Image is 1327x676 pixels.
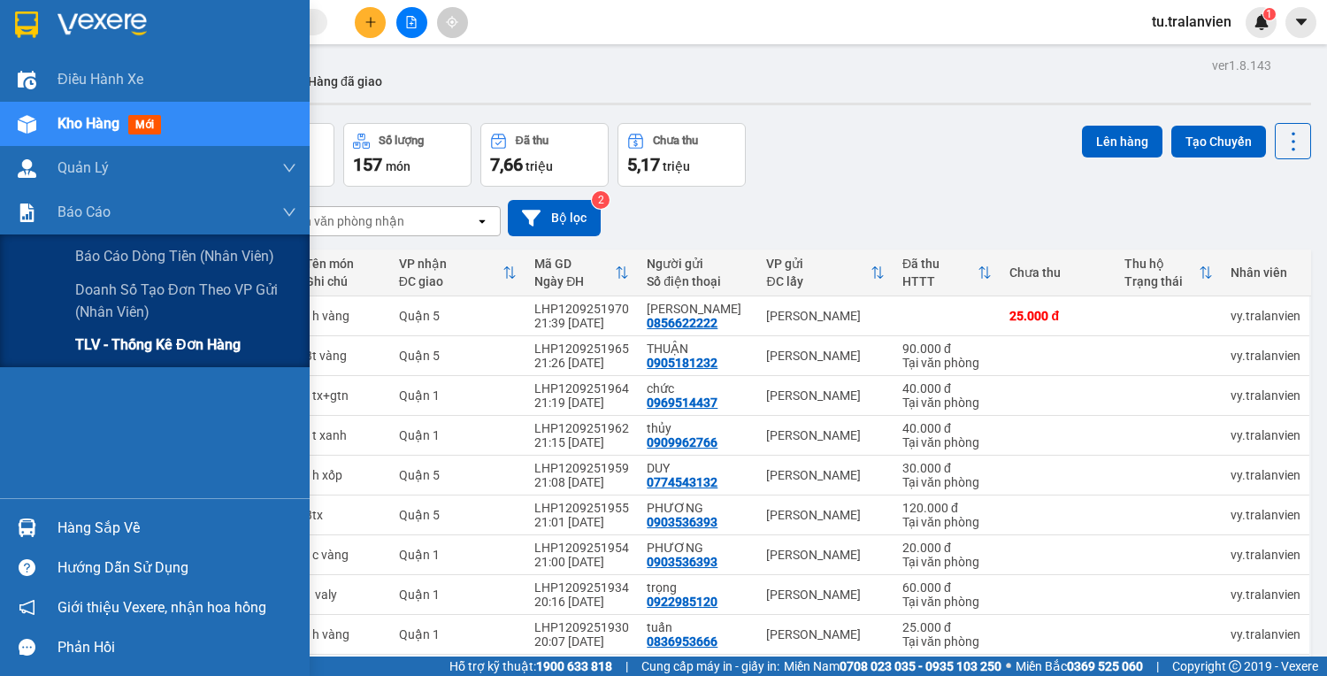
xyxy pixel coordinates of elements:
[902,381,992,396] div: 40.000 đ
[534,435,629,449] div: 21:15 [DATE]
[534,302,629,316] div: LHP1209251970
[647,302,748,316] div: Ty
[1231,627,1300,641] div: vy.tralanvien
[647,342,748,356] div: THUẬN
[647,274,748,288] div: Số điện thoại
[902,356,992,370] div: Tại văn phòng
[534,461,629,475] div: LHP1209251959
[18,71,36,89] img: warehouse-icon
[1254,14,1269,30] img: icon-new-feature
[1124,274,1199,288] div: Trạng thái
[766,468,885,482] div: [PERSON_NAME]
[1156,657,1159,676] span: |
[902,257,978,271] div: Đã thu
[766,627,885,641] div: [PERSON_NAME]
[1231,548,1300,562] div: vy.tralanvien
[902,342,992,356] div: 90.000 đ
[58,596,266,618] span: Giới thiệu Vexere, nhận hoa hồng
[534,580,629,595] div: LHP1209251934
[766,349,885,363] div: [PERSON_NAME]
[305,274,380,288] div: Ghi chú
[1082,126,1162,157] button: Lên hàng
[449,657,612,676] span: Hỗ trợ kỹ thuật:
[647,435,717,449] div: 0909962766
[641,657,779,676] span: Cung cấp máy in - giấy in:
[902,396,992,410] div: Tại văn phòng
[305,257,380,271] div: Tên món
[18,204,36,222] img: solution-icon
[399,274,503,288] div: ĐC giao
[58,115,119,132] span: Kho hàng
[1212,56,1271,75] div: ver 1.8.143
[534,316,629,330] div: 21:39 [DATE]
[534,541,629,555] div: LHP1209251954
[364,16,377,28] span: plus
[766,388,885,403] div: [PERSON_NAME]
[902,461,992,475] div: 30.000 đ
[355,7,386,38] button: plus
[534,257,615,271] div: Mã GD
[390,250,526,296] th: Toggle SortBy
[902,634,992,649] div: Tại văn phòng
[18,159,36,178] img: warehouse-icon
[399,627,518,641] div: Quận 1
[766,309,885,323] div: [PERSON_NAME]
[902,555,992,569] div: Tại văn phòng
[399,257,503,271] div: VP nhận
[625,657,628,676] span: |
[282,205,296,219] span: down
[1138,11,1246,33] span: tu.tralanvien
[294,60,396,103] button: Hàng đã giao
[75,334,241,356] span: TLV - Thống kê đơn hàng
[58,201,111,223] span: Báo cáo
[647,620,748,634] div: tuấn
[1231,508,1300,522] div: vy.tralanvien
[902,501,992,515] div: 120.000 đ
[534,634,629,649] div: 20:07 [DATE]
[305,309,380,323] div: 1h vàng
[627,154,660,175] span: 5,17
[766,508,885,522] div: [PERSON_NAME]
[534,274,615,288] div: Ngày ĐH
[1116,250,1222,296] th: Toggle SortBy
[1124,257,1199,271] div: Thu hộ
[379,134,424,147] div: Số lượng
[647,515,717,529] div: 0903536393
[592,191,610,209] sup: 2
[902,274,978,288] div: HTTT
[840,659,1001,673] strong: 0708 023 035 - 0935 103 250
[536,659,612,673] strong: 1900 633 818
[1229,660,1241,672] span: copyright
[75,245,274,267] span: Báo cáo dòng tiền (nhân viên)
[305,508,380,522] div: 3tx
[902,580,992,595] div: 60.000 đ
[75,279,296,323] span: Doanh số tạo đơn theo VP gửi (nhân viên)
[534,475,629,489] div: 21:08 [DATE]
[19,599,35,616] span: notification
[58,555,296,581] div: Hướng dẫn sử dụng
[784,657,1001,676] span: Miền Nam
[1231,428,1300,442] div: vy.tralanvien
[1067,659,1143,673] strong: 0369 525 060
[1231,468,1300,482] div: vy.tralanvien
[534,555,629,569] div: 21:00 [DATE]
[647,501,748,515] div: PHƯƠNG
[766,588,885,602] div: [PERSON_NAME]
[305,349,380,363] div: 3t vàng
[58,68,143,90] span: Điều hành xe
[766,428,885,442] div: [PERSON_NAME]
[399,588,518,602] div: Quận 1
[305,627,380,641] div: 1h vàng
[282,161,296,175] span: down
[902,620,992,634] div: 25.000 đ
[1016,657,1143,676] span: Miền Bắc
[399,428,518,442] div: Quận 1
[534,396,629,410] div: 21:19 [DATE]
[128,115,161,134] span: mới
[647,595,717,609] div: 0922985120
[534,501,629,515] div: LHP1209251955
[399,468,518,482] div: Quận 5
[647,555,717,569] div: 0903536393
[647,541,748,555] div: PHƯƠNG
[647,580,748,595] div: trọng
